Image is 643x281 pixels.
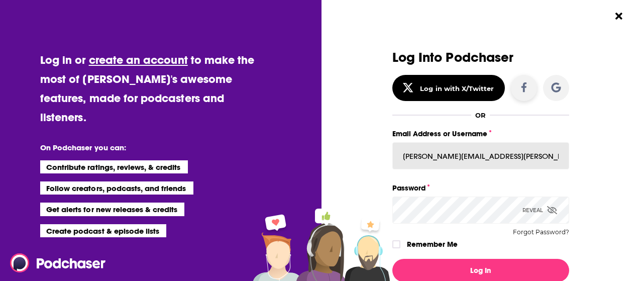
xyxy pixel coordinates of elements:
label: Password [392,181,569,195]
div: Reveal [522,197,557,224]
li: Contribute ratings, reviews, & credits [40,160,188,173]
label: Remember Me [407,238,458,251]
li: Follow creators, podcasts, and friends [40,181,193,195]
input: Email Address or Username [392,142,569,169]
li: Create podcast & episode lists [40,224,166,237]
label: Email Address or Username [392,127,569,140]
div: Log in with X/Twitter [420,84,494,92]
button: Forgot Password? [513,229,569,236]
button: Close Button [609,7,628,26]
h3: Log Into Podchaser [392,50,569,65]
li: On Podchaser you can: [40,143,241,152]
button: Log in with X/Twitter [392,75,505,101]
li: Get alerts for new releases & credits [40,203,184,216]
a: create an account [89,53,188,67]
a: Podchaser - Follow, Share and Rate Podcasts [10,253,98,272]
img: Podchaser - Follow, Share and Rate Podcasts [10,253,106,272]
div: OR [475,111,486,119]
